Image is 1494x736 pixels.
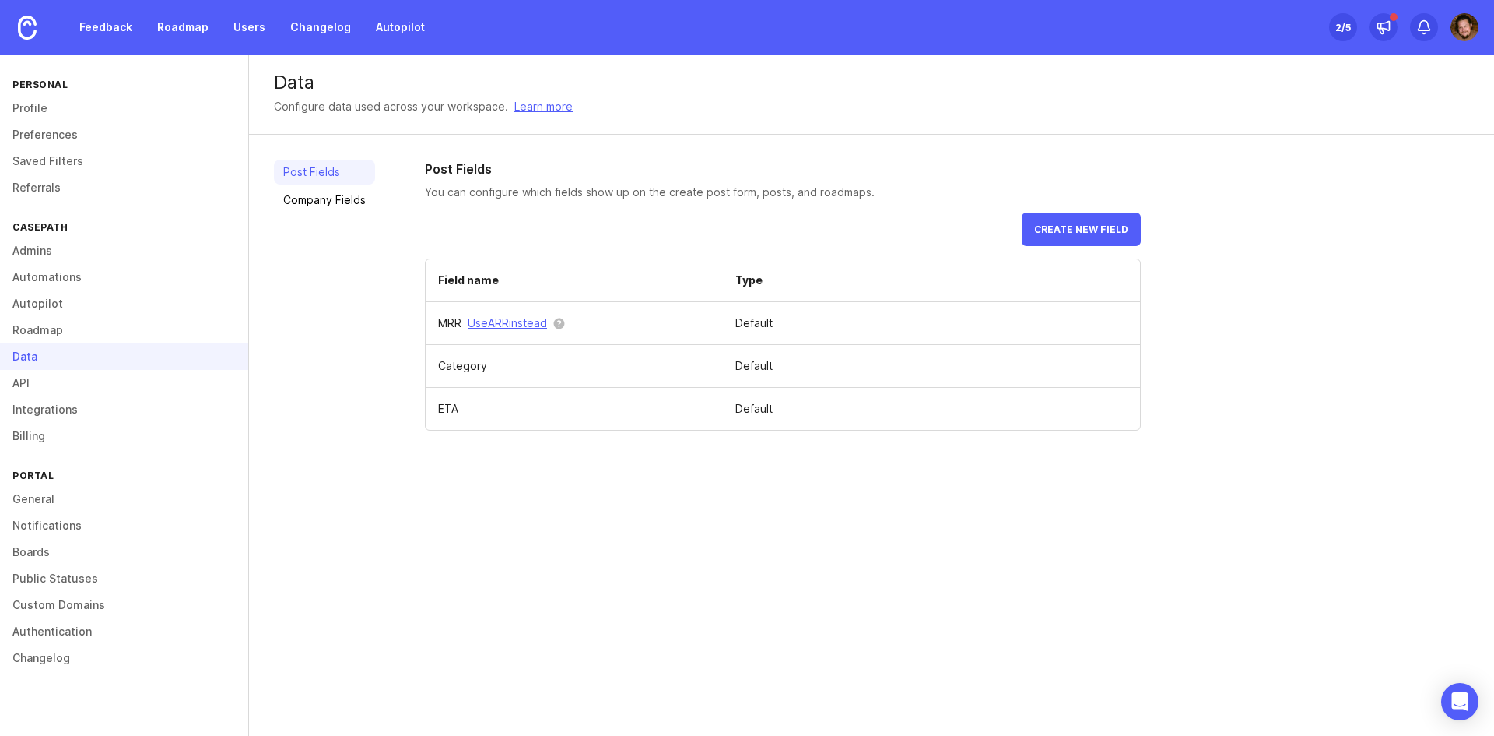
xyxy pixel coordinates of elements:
td: MRR [426,302,723,344]
button: UseARRinstead [468,315,547,332]
span: Create new field [1034,224,1128,235]
div: Configure data used across your workspace. [274,98,508,115]
th: Field name [426,259,723,302]
a: Post Fields [274,160,375,185]
td: Category [426,345,723,388]
a: Company Fields [274,188,375,213]
a: Users [224,13,275,41]
td: Default [723,388,1140,431]
button: Create new field [1022,213,1141,246]
a: Roadmap [148,13,218,41]
td: ETA [426,388,723,431]
img: Canny Home [18,16,37,40]
div: 2 /5 [1335,16,1351,38]
a: Autopilot [366,13,434,41]
a: Feedback [70,13,142,41]
div: Open Intercom Messenger [1441,683,1478,720]
a: Learn more [514,98,573,115]
button: 2/5 [1329,13,1357,41]
th: Type [723,259,1140,302]
h2: Post Fields [425,160,1141,178]
p: You can configure which fields show up on the create post form, posts, and roadmaps. [425,185,1141,200]
a: Changelog [281,13,360,41]
div: Data [274,73,1469,92]
td: Default [723,302,1140,345]
img: Tyson Wilke [1450,13,1478,41]
td: Default [723,345,1140,388]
